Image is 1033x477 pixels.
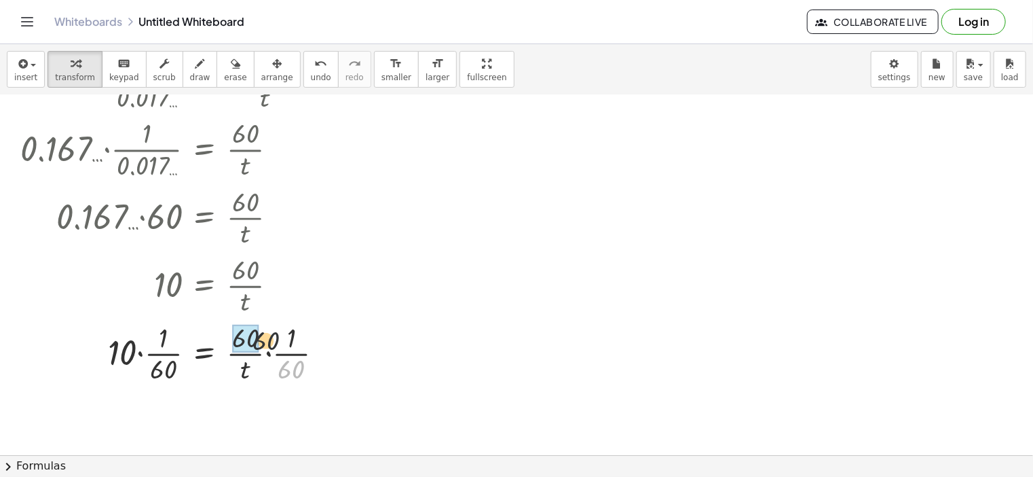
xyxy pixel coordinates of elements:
span: redo [345,73,364,82]
span: insert [14,73,37,82]
button: insert [7,51,45,88]
button: draw [183,51,218,88]
button: fullscreen [459,51,514,88]
i: format_size [431,56,444,72]
button: format_sizesmaller [374,51,419,88]
span: scrub [153,73,176,82]
button: transform [48,51,102,88]
span: smaller [381,73,411,82]
button: save [956,51,991,88]
button: Toggle navigation [16,11,38,33]
span: erase [224,73,246,82]
button: new [921,51,954,88]
button: format_sizelarger [418,51,457,88]
button: Log in [941,9,1006,35]
span: draw [190,73,210,82]
button: scrub [146,51,183,88]
button: Collaborate Live [807,10,939,34]
span: transform [55,73,95,82]
button: redoredo [338,51,371,88]
span: new [928,73,945,82]
span: keypad [109,73,139,82]
button: erase [217,51,254,88]
button: settings [871,51,918,88]
i: redo [348,56,361,72]
span: undo [311,73,331,82]
a: Whiteboards [54,15,122,29]
span: settings [878,73,911,82]
span: arrange [261,73,293,82]
span: Collaborate Live [819,16,927,28]
i: format_size [390,56,402,72]
span: larger [426,73,449,82]
button: keyboardkeypad [102,51,147,88]
span: fullscreen [467,73,506,82]
i: undo [314,56,327,72]
button: arrange [254,51,301,88]
button: load [994,51,1026,88]
span: load [1001,73,1019,82]
span: save [964,73,983,82]
i: keyboard [117,56,130,72]
button: undoundo [303,51,339,88]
